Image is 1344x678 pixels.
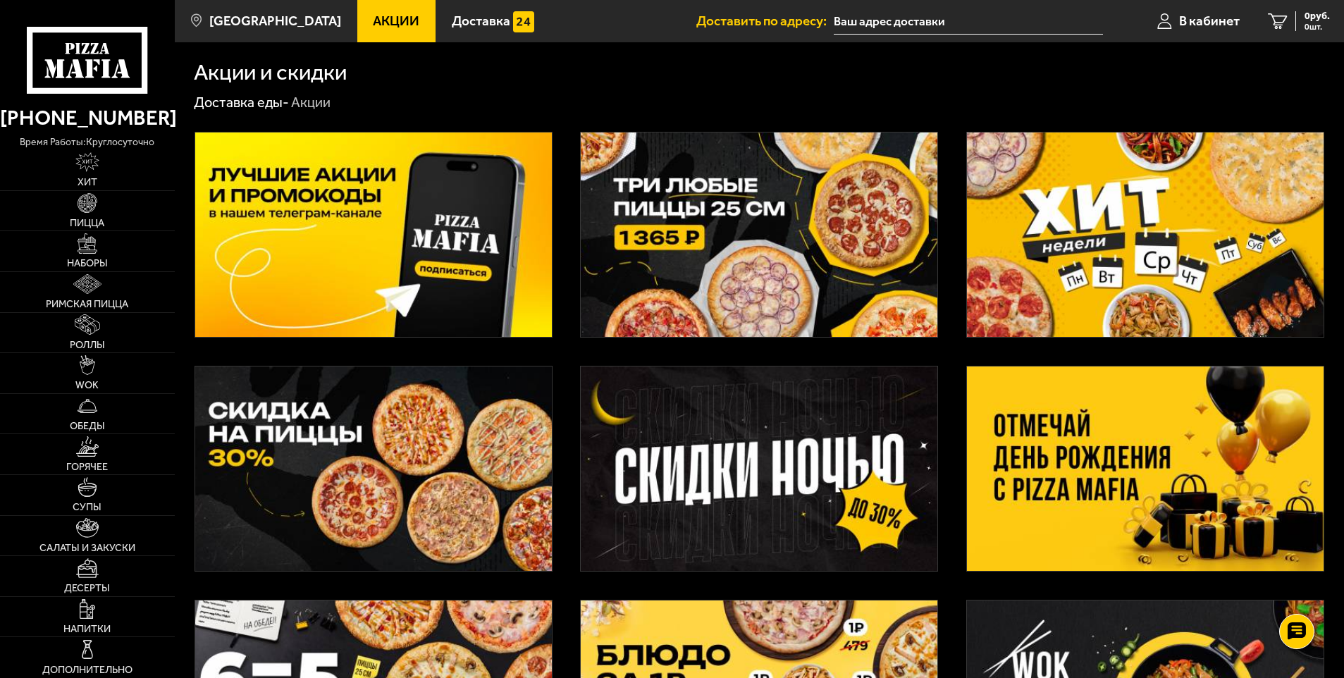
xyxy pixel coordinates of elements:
[291,94,331,112] div: Акции
[64,584,110,593] span: Десерты
[194,94,289,111] a: Доставка еды-
[75,381,99,390] span: WOK
[1305,23,1330,31] span: 0 шт.
[513,11,534,32] img: 15daf4d41897b9f0e9f617042186c801.svg
[1305,11,1330,21] span: 0 руб.
[66,462,108,472] span: Горячее
[696,14,834,27] span: Доставить по адресу:
[834,8,1102,35] input: Ваш адрес доставки
[39,543,135,553] span: Салаты и закуски
[1179,14,1240,27] span: В кабинет
[209,14,341,27] span: [GEOGRAPHIC_DATA]
[452,14,510,27] span: Доставка
[73,503,101,512] span: Супы
[42,665,132,675] span: Дополнительно
[373,14,419,27] span: Акции
[67,259,108,269] span: Наборы
[63,624,111,634] span: Напитки
[70,340,105,350] span: Роллы
[70,218,104,228] span: Пицца
[46,300,128,309] span: Римская пицца
[78,178,97,187] span: Хит
[70,421,105,431] span: Обеды
[194,61,347,84] h1: Акции и скидки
